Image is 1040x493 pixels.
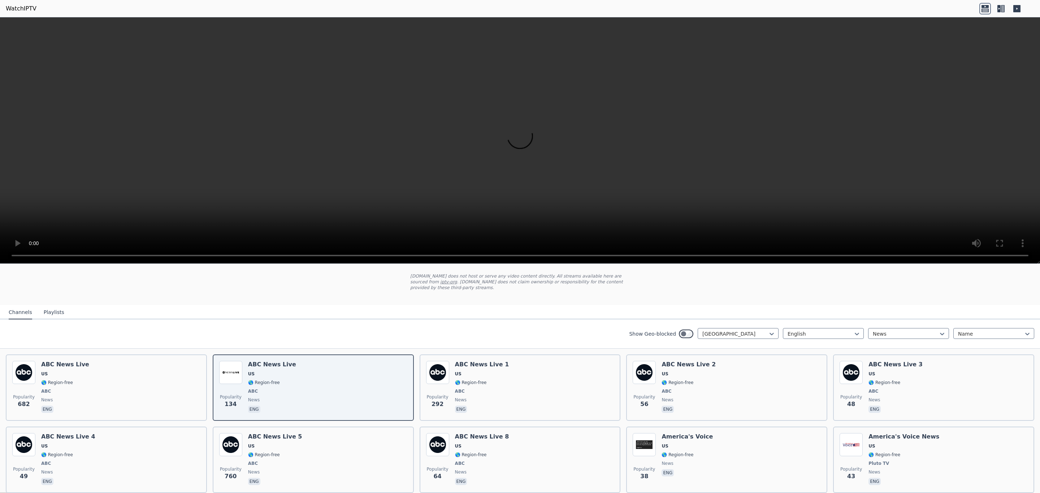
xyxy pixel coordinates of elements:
span: US [455,371,461,377]
span: Popularity [840,466,862,472]
a: WatchIPTV [6,4,36,13]
img: ABC News Live 3 [840,361,863,384]
span: Popularity [840,394,862,400]
img: ABC News Live 4 [12,433,35,456]
span: Popularity [220,394,242,400]
span: 🌎 Region-free [868,380,900,385]
img: America's Voice News [840,433,863,456]
span: 🌎 Region-free [248,380,280,385]
span: 🌎 Region-free [248,452,280,458]
span: 64 [433,472,441,481]
span: ABC [41,461,51,466]
img: ABC News Live 1 [426,361,449,384]
span: news [868,397,880,403]
h6: ABC News Live [248,361,296,368]
img: ABC News Live [219,361,242,384]
span: 760 [225,472,237,481]
span: 38 [640,472,648,481]
p: eng [455,406,467,413]
span: 🌎 Region-free [868,452,900,458]
img: ABC News Live 2 [633,361,656,384]
span: news [868,469,880,475]
button: Channels [9,306,32,319]
span: ABC [41,388,51,394]
span: Popularity [13,466,35,472]
span: news [662,397,673,403]
p: eng [868,406,881,413]
span: US [455,443,461,449]
span: US [248,443,255,449]
span: ABC [455,461,465,466]
span: 🌎 Region-free [455,380,487,385]
span: Pluto TV [868,461,889,466]
span: 292 [432,400,443,409]
p: eng [868,478,881,485]
label: Show Geo-blocked [629,330,676,337]
p: eng [41,406,53,413]
span: Popularity [220,466,242,472]
span: Popularity [633,394,655,400]
span: 682 [18,400,30,409]
h6: ABC News Live 4 [41,433,95,440]
span: US [868,443,875,449]
h6: ABC News Live 2 [662,361,716,368]
span: US [41,371,48,377]
p: eng [248,406,260,413]
span: 56 [640,400,648,409]
span: 43 [847,472,855,481]
span: 48 [847,400,855,409]
span: US [662,443,668,449]
span: news [662,461,673,466]
a: iptv-org [440,279,457,284]
h6: ABC News Live 8 [455,433,509,440]
p: eng [662,406,674,413]
p: eng [662,469,674,476]
h6: ABC News Live 1 [455,361,509,368]
span: ABC [248,461,258,466]
h6: America's Voice News [868,433,939,440]
span: news [455,469,467,475]
button: Playlists [44,306,64,319]
span: US [868,371,875,377]
span: US [41,443,48,449]
span: ABC [868,388,878,394]
span: news [248,397,260,403]
p: [DOMAIN_NAME] does not host or serve any video content directly. All streams available here are s... [410,273,630,291]
img: America's Voice [633,433,656,456]
span: Popularity [427,466,448,472]
h6: ABC News Live [41,361,89,368]
span: news [41,397,53,403]
img: ABC News Live 8 [426,433,449,456]
span: ABC [662,388,671,394]
span: 49 [20,472,28,481]
span: ABC [455,388,465,394]
h6: ABC News Live 3 [868,361,923,368]
span: 🌎 Region-free [41,452,73,458]
span: news [248,469,260,475]
span: 134 [225,400,237,409]
span: US [248,371,255,377]
span: news [455,397,467,403]
span: 🌎 Region-free [662,452,693,458]
span: ABC [248,388,258,394]
span: US [662,371,668,377]
span: 🌎 Region-free [455,452,487,458]
span: 🌎 Region-free [41,380,73,385]
span: Popularity [13,394,35,400]
h6: America's Voice [662,433,713,440]
span: news [41,469,53,475]
span: Popularity [427,394,448,400]
img: ABC News Live [12,361,35,384]
span: 🌎 Region-free [662,380,693,385]
img: ABC News Live 5 [219,433,242,456]
p: eng [248,478,260,485]
h6: ABC News Live 5 [248,433,302,440]
p: eng [41,478,53,485]
p: eng [455,478,467,485]
span: Popularity [633,466,655,472]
